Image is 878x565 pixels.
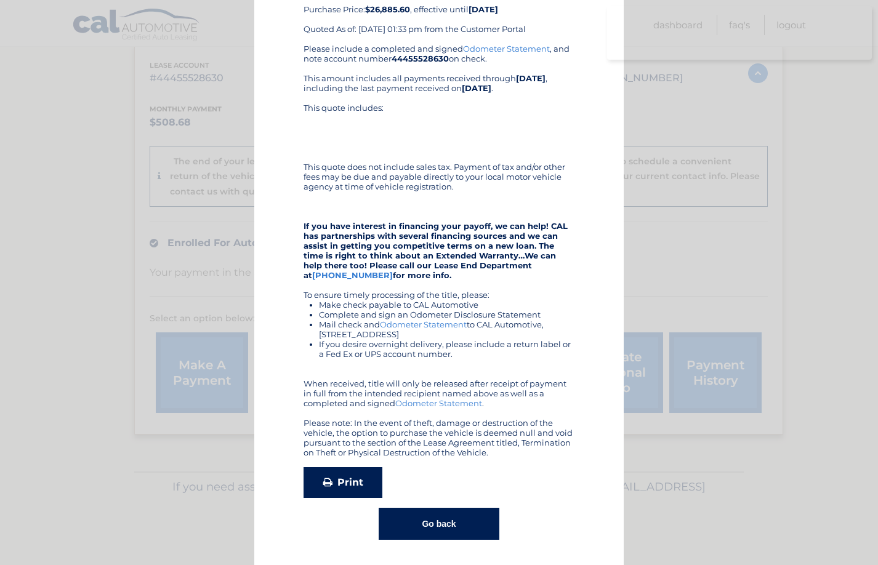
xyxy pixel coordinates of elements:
[319,310,574,319] li: Complete and sign an Odometer Disclosure Statement
[312,270,393,280] a: [PHONE_NUMBER]
[304,467,382,498] a: Print
[304,103,574,152] div: This quote includes:
[379,508,499,540] button: Go back
[392,54,449,63] b: 44455528630
[380,319,467,329] a: Odometer Statement
[319,319,574,339] li: Mail check and to CAL Automotive, [STREET_ADDRESS]
[319,339,574,359] li: If you desire overnight delivery, please include a return label or a Fed Ex or UPS account number.
[319,300,574,310] li: Make check payable to CAL Automotive
[365,4,410,14] b: $26,885.60
[463,44,550,54] a: Odometer Statement
[395,398,482,408] a: Odometer Statement
[462,83,491,93] b: [DATE]
[469,4,498,14] b: [DATE]
[304,221,568,280] strong: If you have interest in financing your payoff, we can help! CAL has partnerships with several fin...
[304,44,574,457] div: Please include a completed and signed , and note account number on check. This amount includes al...
[516,73,546,83] b: [DATE]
